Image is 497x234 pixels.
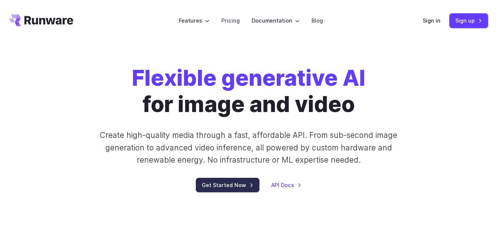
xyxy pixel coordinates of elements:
strong: Flexible generative AI [132,65,365,91]
h1: for image and video [132,65,365,117]
a: API Docs [271,181,302,189]
a: Sign in [423,16,440,25]
a: Pricing [221,16,240,25]
a: Get Started Now [196,178,259,192]
p: Create high-quality media through a fast, affordable API. From sub-second image generation to adv... [95,129,402,166]
a: Sign up [449,13,488,28]
a: Blog [312,16,323,25]
label: Features [179,16,210,25]
label: Documentation [252,16,300,25]
a: Go to / [9,14,73,26]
